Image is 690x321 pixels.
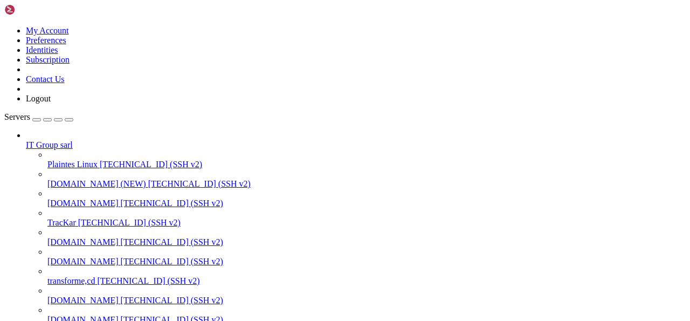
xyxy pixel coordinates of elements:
[47,169,686,189] li: [DOMAIN_NAME] (NEW) [TECHNICAL_ID] (SSH v2)
[26,55,70,64] a: Subscription
[26,36,66,45] a: Preferences
[26,26,69,35] a: My Account
[47,218,686,228] a: TracKar [TECHNICAL_ID] (SSH v2)
[47,267,686,286] li: transforme,cd [TECHNICAL_ID] (SSH v2)
[47,276,686,286] a: transforme,cd [TECHNICAL_ID] (SSH v2)
[47,150,686,169] li: Plaintes Linux [TECHNICAL_ID] (SSH v2)
[47,218,76,227] span: TracKar
[47,199,119,208] span: [DOMAIN_NAME]
[47,247,686,267] li: [DOMAIN_NAME] [TECHNICAL_ID] (SSH v2)
[47,237,119,247] span: [DOMAIN_NAME]
[47,179,686,189] a: [DOMAIN_NAME] (NEW) [TECHNICAL_ID] (SSH v2)
[47,189,686,208] li: [DOMAIN_NAME] [TECHNICAL_ID] (SSH v2)
[47,286,686,305] li: [DOMAIN_NAME] [TECHNICAL_ID] (SSH v2)
[78,218,181,227] span: [TECHNICAL_ID] (SSH v2)
[97,276,199,285] span: [TECHNICAL_ID] (SSH v2)
[47,179,146,188] span: [DOMAIN_NAME] (NEW)
[47,296,119,305] span: [DOMAIN_NAME]
[26,140,73,149] span: IT Group sarl
[47,199,686,208] a: [DOMAIN_NAME] [TECHNICAL_ID] (SSH v2)
[26,74,65,84] a: Contact Us
[47,257,686,267] a: [DOMAIN_NAME] [TECHNICAL_ID] (SSH v2)
[47,160,686,169] a: Plaintes Linux [TECHNICAL_ID] (SSH v2)
[47,228,686,247] li: [DOMAIN_NAME] [TECHNICAL_ID] (SSH v2)
[47,237,686,247] a: [DOMAIN_NAME] [TECHNICAL_ID] (SSH v2)
[121,237,223,247] span: [TECHNICAL_ID] (SSH v2)
[47,160,98,169] span: Plaintes Linux
[100,160,202,169] span: [TECHNICAL_ID] (SSH v2)
[4,4,66,15] img: Shellngn
[47,276,95,285] span: transforme,cd
[121,296,223,305] span: [TECHNICAL_ID] (SSH v2)
[4,112,73,121] a: Servers
[47,208,686,228] li: TracKar [TECHNICAL_ID] (SSH v2)
[47,257,119,266] span: [DOMAIN_NAME]
[121,257,223,266] span: [TECHNICAL_ID] (SSH v2)
[47,296,686,305] a: [DOMAIN_NAME] [TECHNICAL_ID] (SSH v2)
[121,199,223,208] span: [TECHNICAL_ID] (SSH v2)
[4,112,30,121] span: Servers
[26,94,51,103] a: Logout
[26,45,58,54] a: Identities
[26,140,686,150] a: IT Group sarl
[148,179,251,188] span: [TECHNICAL_ID] (SSH v2)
